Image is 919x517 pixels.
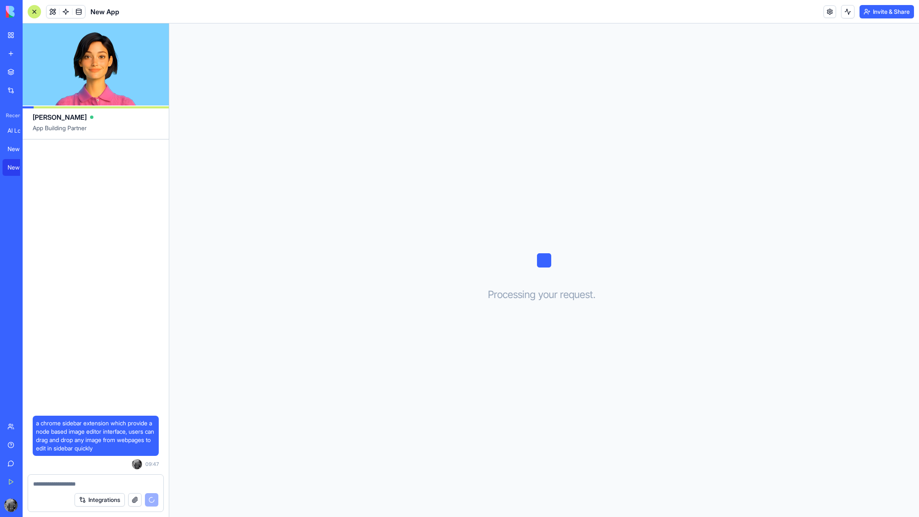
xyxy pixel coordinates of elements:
[3,141,36,157] a: New App
[33,112,87,122] span: [PERSON_NAME]
[860,5,914,18] button: Invite & Share
[75,493,125,507] button: Integrations
[593,288,596,301] span: .
[90,7,119,17] span: New App
[132,459,142,469] img: ACg8ocKX7pB3wnvi5rNjoOBvikpijrQAMTirV65_GQAGpuOL9YPhHTAr=s96-c
[36,419,155,453] span: a chrome sidebar extension which provide a node based image editor interface, users can drag and ...
[3,159,36,176] a: New App
[8,145,31,153] div: New App
[488,288,601,301] h3: Processing your request
[3,112,20,119] span: Recent
[8,126,31,135] div: AI Logo Generator
[3,122,36,139] a: AI Logo Generator
[8,163,31,172] div: New App
[4,499,18,512] img: ACg8ocKX7pB3wnvi5rNjoOBvikpijrQAMTirV65_GQAGpuOL9YPhHTAr=s96-c
[6,6,58,18] img: logo
[145,461,159,468] span: 09:47
[33,124,159,139] span: App Building Partner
